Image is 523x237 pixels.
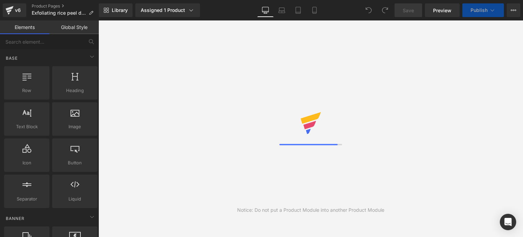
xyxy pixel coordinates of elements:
span: Text Block [6,123,47,130]
span: Banner [5,215,25,222]
span: Row [6,87,47,94]
a: Laptop [274,3,290,17]
div: Assigned 1 Product [141,7,195,14]
span: Liquid [54,195,95,203]
span: Save [403,7,414,14]
div: v6 [14,6,22,15]
a: New Library [99,3,133,17]
a: Preview [425,3,460,17]
div: Open Intercom Messenger [500,214,516,230]
span: Image [54,123,95,130]
span: Button [54,159,95,166]
button: Undo [362,3,375,17]
span: Preview [433,7,451,14]
div: Notice: Do not put a Product Module into another Product Module [237,206,384,214]
a: Desktop [257,3,274,17]
span: Publish [471,8,488,13]
a: Global Style [49,20,99,34]
button: Publish [462,3,504,17]
span: Icon [6,159,47,166]
a: Mobile [306,3,323,17]
span: Exfoliating rice peel duo [32,10,86,16]
span: Separator [6,195,47,203]
span: Library [112,7,128,13]
a: v6 [3,3,26,17]
button: More [507,3,520,17]
a: Product Pages [32,3,99,9]
button: Redo [378,3,392,17]
a: Tablet [290,3,306,17]
span: Heading [54,87,95,94]
span: Base [5,55,18,61]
